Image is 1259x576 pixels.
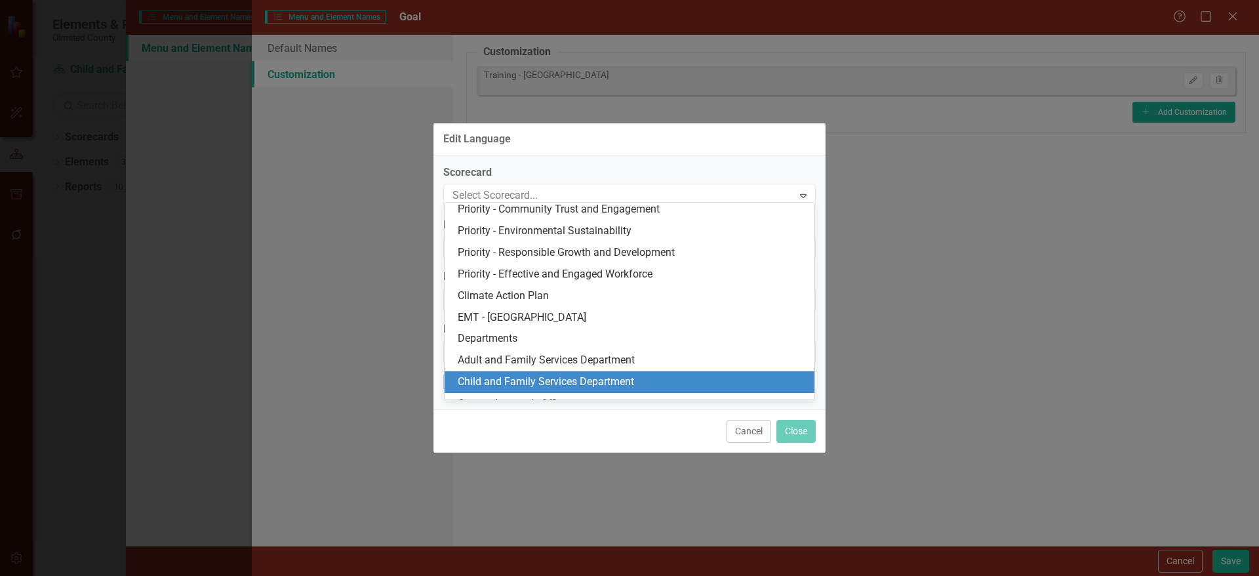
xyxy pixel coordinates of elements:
div: Priority - Community Trust and Engagement [458,202,807,217]
div: County Attorney's Office [458,396,807,411]
div: Departments [458,331,807,346]
button: Close [776,420,816,443]
button: Cancel [727,420,771,443]
input: Use Default Language [443,236,816,260]
div: Priority - Responsible Growth and Development [458,245,807,260]
label: Plural [443,270,816,285]
label: Scorecard [443,165,816,180]
input: Use Default Language [443,340,816,365]
div: Climate Action Plan [458,289,807,304]
div: Edit Language [443,133,511,145]
label: Name [443,218,816,233]
label: Menu Label [443,322,816,337]
div: Child and Family Services Department [458,375,807,390]
div: EMT - [GEOGRAPHIC_DATA] [458,310,807,325]
input: Use Default Language [443,288,816,312]
div: Priority - Environmental Sustainability [458,224,807,239]
div: Priority - Effective and Engaged Workforce [458,267,807,282]
div: Adult and Family Services Department [458,353,807,368]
